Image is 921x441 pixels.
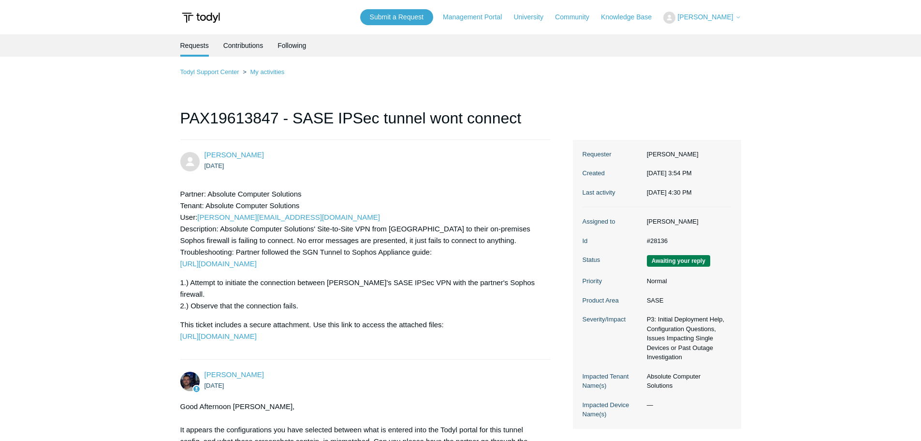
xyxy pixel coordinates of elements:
span: Connor Davis [205,370,264,379]
span: We are waiting for you to respond [647,255,710,267]
li: Requests [180,34,209,57]
time: 09/15/2025, 16:30 [647,189,692,196]
time: 09/15/2025, 15:54 [647,169,692,177]
span: Alex Hart [205,151,264,159]
dt: Id [583,236,642,246]
dd: SASE [642,296,731,305]
dt: Product Area [583,296,642,305]
time: 09/15/2025, 16:30 [205,382,224,389]
a: Following [278,34,306,57]
p: This ticket includes a secure attachment. Use this link to access the attached files: [180,319,541,342]
dd: Absolute Computer Solutions [642,372,731,391]
dt: Priority [583,276,642,286]
dt: Last activity [583,188,642,198]
a: [PERSON_NAME] [205,370,264,379]
dd: [PERSON_NAME] [642,150,731,159]
dt: Assigned to [583,217,642,227]
dd: — [642,400,731,410]
dt: Requester [583,150,642,159]
dt: Created [583,168,642,178]
a: Management Portal [443,12,512,22]
dt: Status [583,255,642,265]
dt: Severity/Impact [583,315,642,324]
a: [URL][DOMAIN_NAME] [180,259,257,268]
time: 09/15/2025, 15:54 [205,162,224,169]
dt: Impacted Device Name(s) [583,400,642,419]
span: [PERSON_NAME] [677,13,733,21]
a: Community [555,12,599,22]
a: My activities [250,68,284,76]
p: Partner: Absolute Computer Solutions Tenant: Absolute Computer Solutions User: Description: Absol... [180,188,541,270]
a: [URL][DOMAIN_NAME] [180,332,257,340]
dd: P3: Initial Deployment Help, Configuration Questions, Issues Impacting Single Devices or Past Out... [642,315,731,362]
li: My activities [241,68,284,76]
a: Contributions [223,34,263,57]
img: Todyl Support Center Help Center home page [180,9,221,27]
button: [PERSON_NAME] [663,12,741,24]
dd: #28136 [642,236,731,246]
p: 1.) Attempt to initiate the connection between [PERSON_NAME]'s SASE IPSec VPN with the partner's ... [180,277,541,312]
dt: Impacted Tenant Name(s) [583,372,642,391]
dd: [PERSON_NAME] [642,217,731,227]
a: Knowledge Base [601,12,661,22]
a: [PERSON_NAME][EMAIL_ADDRESS][DOMAIN_NAME] [197,213,380,221]
a: [PERSON_NAME] [205,151,264,159]
dd: Normal [642,276,731,286]
a: Todyl Support Center [180,68,239,76]
a: University [513,12,553,22]
li: Todyl Support Center [180,68,241,76]
h1: PAX19613847 - SASE IPSec tunnel wont connect [180,106,551,140]
a: Submit a Request [360,9,433,25]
